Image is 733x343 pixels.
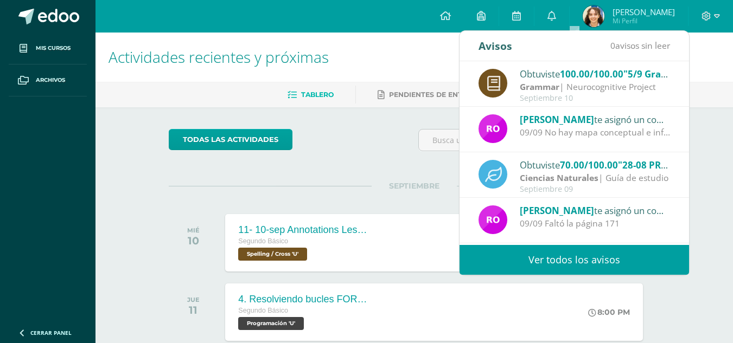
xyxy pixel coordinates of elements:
[520,67,671,81] div: Obtuviste en
[520,81,559,93] strong: Grammar
[583,5,604,27] img: 43acec12cbb57897681646054d7425d4.png
[520,158,671,172] div: Obtuviste en
[238,317,304,330] span: Programación 'U'
[9,33,87,64] a: Mis cursos
[520,112,671,126] div: te asignó un comentario en '28-08 PRIMERA ENTREGA DE GUÍA' para 'Ciencias Naturales'
[520,204,594,217] span: [PERSON_NAME]
[372,181,457,191] span: SEPTIEMBRE
[479,114,507,143] img: 08228f36aa425246ac1f75ab91e507c5.png
[36,76,65,85] span: Archivos
[389,90,482,99] span: Pendientes de entrega
[419,130,659,151] input: Busca una actividad próxima aquí...
[36,44,71,53] span: Mis cursos
[520,203,671,217] div: te asignó un comentario en '27/08 Págs. 170 y 171' para 'Ciencias Naturales'
[238,224,368,236] div: 11- 10-sep Annotations Lesson 31
[238,237,288,245] span: Segundo Básico
[479,205,507,234] img: 08228f36aa425246ac1f75ab91e507c5.png
[238,248,307,261] span: Spelling / Cross 'U'
[520,126,671,139] div: 09/09 No hay mapa conceptual e infografía. Sólo presentó notas sobre los temas.
[238,294,368,305] div: 4. Resolviendo bucles FOR - L24
[520,94,671,103] div: Septiembre 10
[9,64,87,96] a: Archivos
[169,129,292,150] a: todas las Actividades
[187,296,200,303] div: JUE
[613,16,675,25] span: Mi Perfil
[613,7,675,17] span: [PERSON_NAME]
[238,307,288,314] span: Segundo Básico
[520,172,598,184] strong: Ciencias Naturales
[520,81,671,93] div: | Neurocognitive Project
[378,86,482,103] a: Pendientes de entrega
[520,113,594,126] span: [PERSON_NAME]
[610,40,615,51] span: 0
[187,226,200,234] div: MIÉ
[560,159,618,171] span: 70.00/100.00
[187,234,200,247] div: 10
[460,245,689,275] a: Ver todos los avisos
[610,40,670,51] span: avisos sin leer
[30,329,72,336] span: Cerrar panel
[187,303,200,316] div: 11
[520,172,671,184] div: | Guía de estudio
[288,86,334,103] a: Tablero
[520,185,671,194] div: Septiembre 09
[520,217,671,230] div: 09/09 Faltó la página 171
[109,47,329,67] span: Actividades recientes y próximas
[479,31,512,61] div: Avisos
[301,90,334,99] span: Tablero
[588,307,630,317] div: 8:00 PM
[560,68,623,80] span: 100.00/100.00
